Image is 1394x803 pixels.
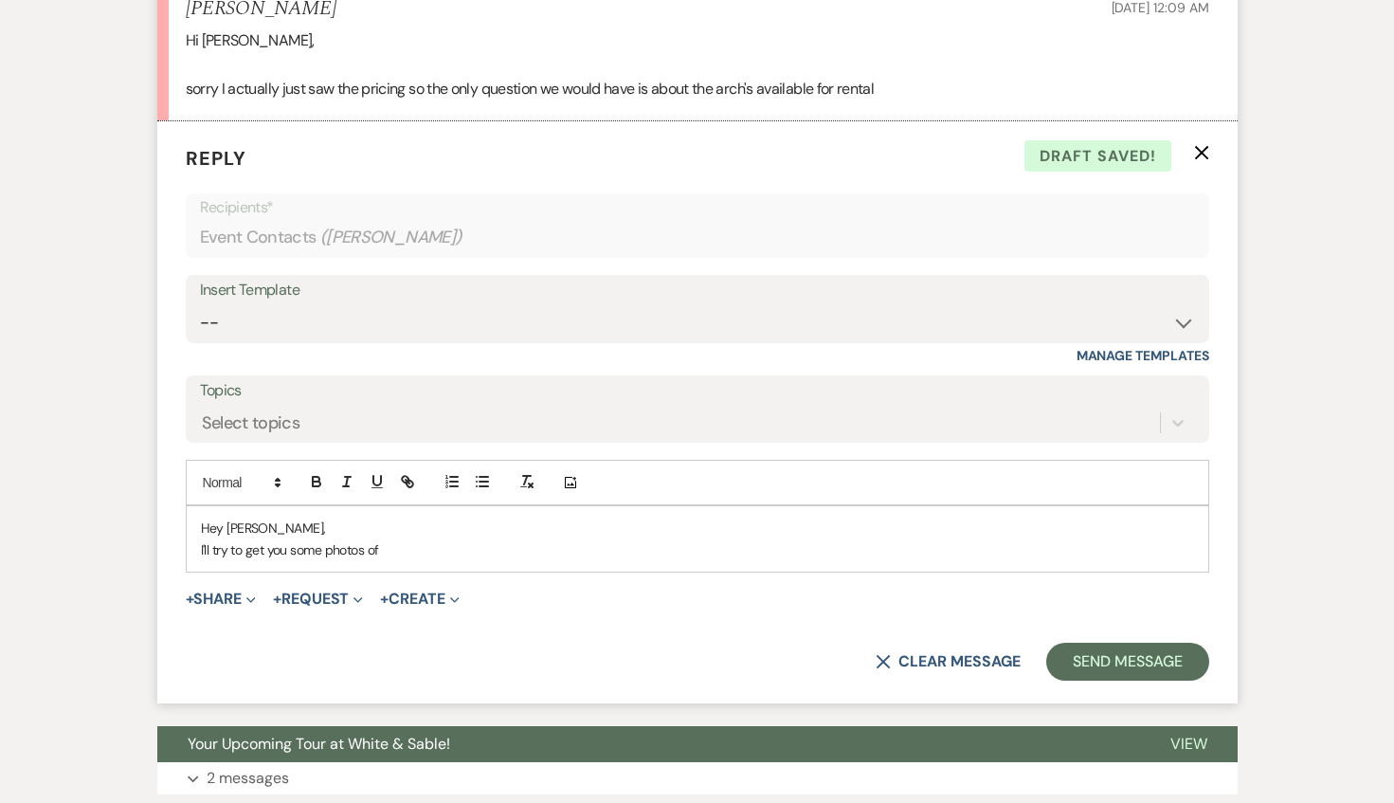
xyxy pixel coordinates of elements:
[320,225,462,250] span: ( [PERSON_NAME] )
[1077,347,1209,364] a: Manage Templates
[273,592,281,607] span: +
[876,654,1020,669] button: Clear message
[1024,140,1171,173] span: Draft saved!
[186,592,257,607] button: Share
[157,762,1238,794] button: 2 messages
[1046,643,1208,681] button: Send Message
[1140,726,1238,762] button: View
[186,28,1209,53] p: Hi [PERSON_NAME],
[207,766,289,791] p: 2 messages
[186,592,194,607] span: +
[202,411,300,436] div: Select topics
[1170,734,1207,754] span: View
[200,277,1195,304] div: Insert Template
[273,592,363,607] button: Request
[186,146,246,171] span: Reply
[200,195,1195,220] p: Recipients*
[186,77,1209,101] p: sorry I actually just saw the pricing so the only question we would have is about the arch's avai...
[380,592,459,607] button: Create
[201,518,1194,538] p: Hey [PERSON_NAME],
[157,726,1140,762] button: Your Upcoming Tour at White & Sable!
[380,592,389,607] span: +
[200,219,1195,256] div: Event Contacts
[201,539,1194,560] p: I'll try to get you some photos of
[200,377,1195,405] label: Topics
[188,734,450,754] span: Your Upcoming Tour at White & Sable!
